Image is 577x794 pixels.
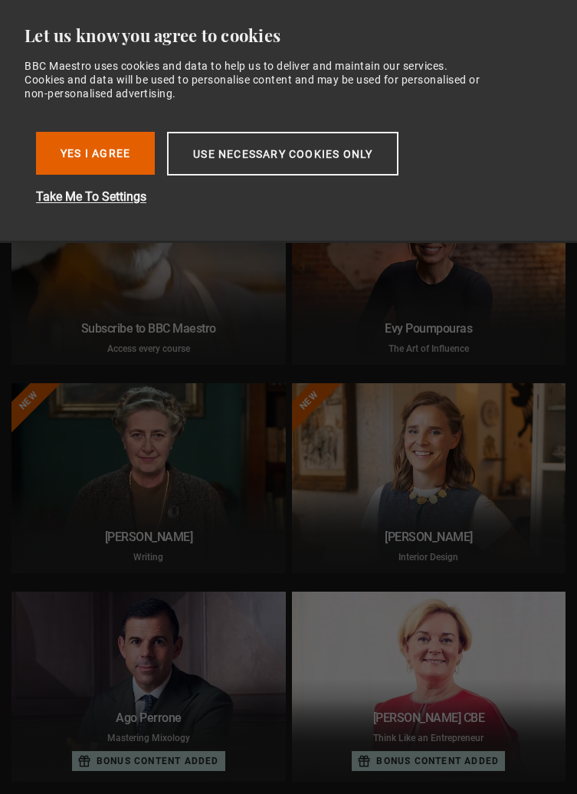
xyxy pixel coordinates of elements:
p: Mastering Mixology [21,731,277,745]
button: Use necessary cookies only [167,132,398,176]
p: Bonus content added [376,754,499,768]
p: Writing [21,550,277,564]
a: [PERSON_NAME] Interior Design New [292,383,566,573]
h2: Ago Perrone [21,710,277,725]
p: Bonus content added [97,754,219,768]
a: [PERSON_NAME] Writing New [11,383,286,573]
a: [PERSON_NAME] CBE Think Like an Entrepreneur Bonus content added [292,592,566,782]
p: Interior Design [301,550,557,564]
div: Let us know you agree to cookies [25,25,540,47]
p: Think Like an Entrepreneur [301,731,557,745]
h2: [PERSON_NAME] [21,530,277,544]
h2: Evy Poumpouras [301,321,557,336]
h2: [PERSON_NAME] [301,530,557,544]
h2: [PERSON_NAME] CBE [301,710,557,725]
button: Yes I Agree [36,132,155,175]
p: The Art of Influence [301,342,557,356]
div: BBC Maestro uses cookies and data to help us to deliver and maintain our services. Cookies and da... [25,59,489,101]
button: Take Me To Settings [36,188,526,206]
a: Evy Poumpouras The Art of Influence New [292,175,566,365]
a: Ago Perrone Mastering Mixology Bonus content added [11,592,286,782]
